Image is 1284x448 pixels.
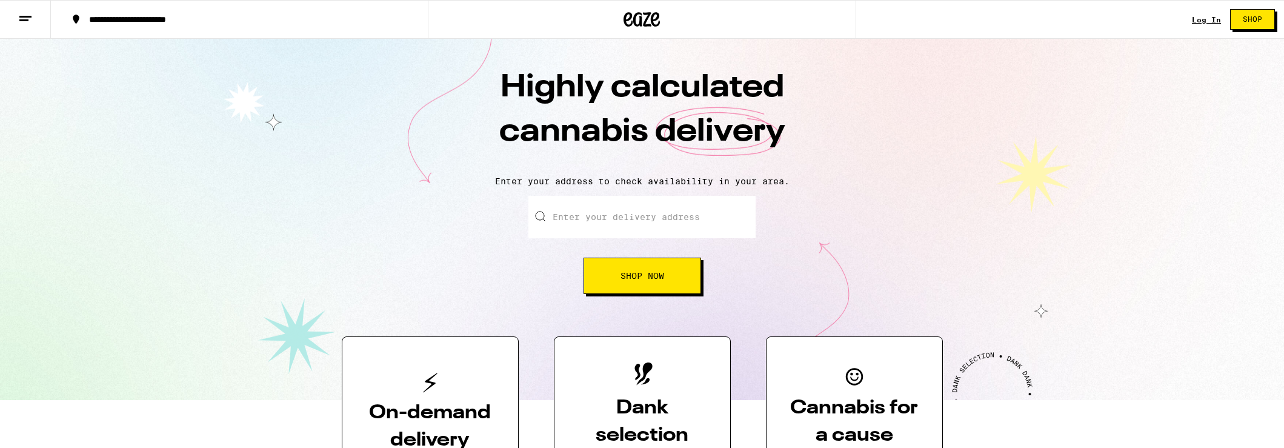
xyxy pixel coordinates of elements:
h1: Highly calculated cannabis delivery [430,66,854,167]
span: Shop [1243,16,1262,23]
a: Log In [1192,16,1221,24]
a: Shop [1221,9,1284,30]
input: Enter your delivery address [528,196,756,238]
button: Shop [1230,9,1275,30]
p: Enter your address to check availability in your area. [12,176,1272,186]
span: Shop Now [620,272,664,280]
button: Shop Now [584,258,701,294]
